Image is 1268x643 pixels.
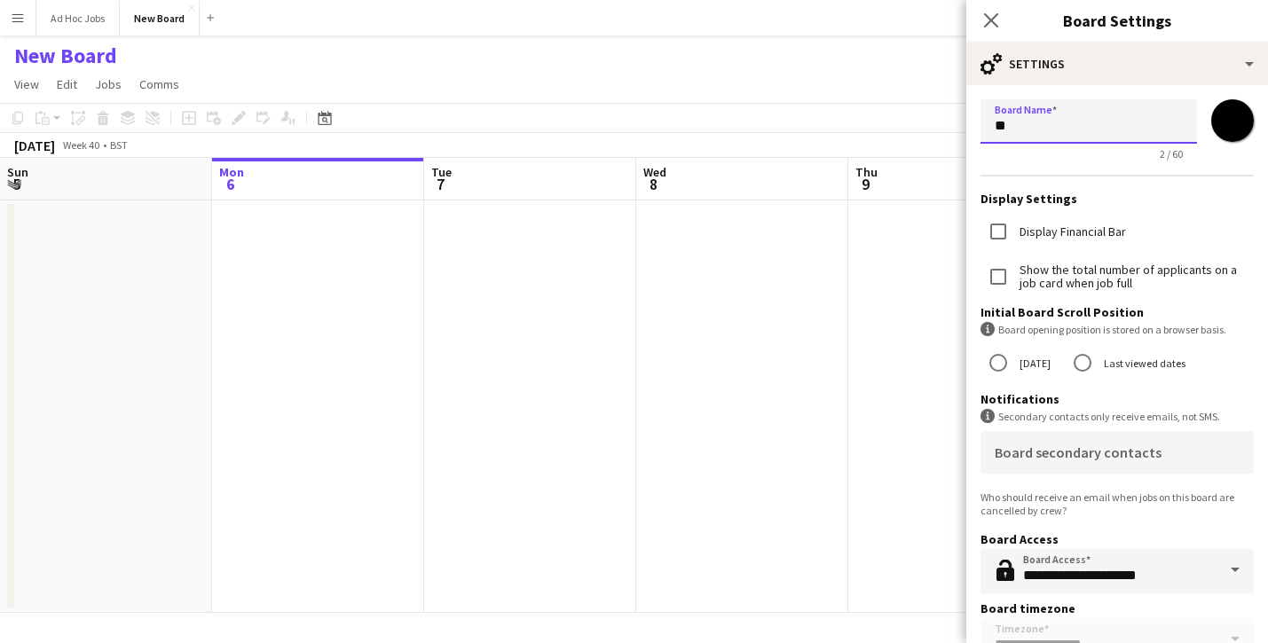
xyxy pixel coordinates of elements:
div: [DATE] [14,137,55,154]
h3: Board timezone [981,600,1254,616]
span: 7 [429,174,452,194]
span: Comms [139,76,179,92]
span: Week 40 [59,138,103,152]
div: Secondary contacts only receive emails, not SMS. [981,409,1254,424]
span: Tue [431,164,452,180]
label: Display Financial Bar [1016,225,1126,239]
span: View [14,76,39,92]
span: Sun [7,164,28,180]
h1: New Board [14,43,117,69]
label: Last viewed dates [1100,349,1185,377]
h3: Notifications [981,391,1254,407]
a: Comms [132,73,186,96]
h3: Display Settings [981,191,1254,207]
span: Edit [57,76,77,92]
div: Who should receive an email when jobs on this board are cancelled by crew? [981,490,1254,517]
span: Wed [643,164,666,180]
span: Mon [219,164,244,180]
h3: Board Settings [966,9,1268,32]
span: 5 [4,174,28,194]
label: [DATE] [1016,349,1051,377]
span: 8 [641,174,666,194]
span: 6 [217,174,244,194]
button: Ad Hoc Jobs [36,1,120,35]
span: 2 / 60 [1146,147,1197,161]
span: 9 [853,174,878,194]
div: Board opening position is stored on a browser basis. [981,322,1254,337]
h3: Board Access [981,531,1254,547]
div: Settings [966,43,1268,85]
a: View [7,73,46,96]
h3: Initial Board Scroll Position [981,304,1254,320]
div: BST [110,138,128,152]
mat-label: Board secondary contacts [995,443,1162,461]
span: Jobs [95,76,122,92]
a: Jobs [88,73,129,96]
span: Thu [855,164,878,180]
a: Edit [50,73,84,96]
button: New Board [120,1,200,35]
label: Show the total number of applicants on a job card when job full [1016,263,1254,290]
